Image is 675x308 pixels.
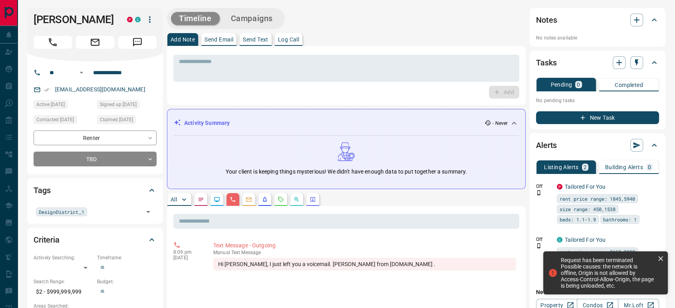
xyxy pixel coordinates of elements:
[561,257,654,289] div: Request has been terminated Possible causes: the network is offline, Origin is not allowed by Acc...
[34,233,60,246] h2: Criteria
[223,12,281,25] button: Campaigns
[135,17,141,22] div: condos.ca
[536,56,556,69] h2: Tasks
[36,101,65,109] span: Active [DATE]
[34,130,157,145] div: Renter
[198,196,204,203] svg: Notes
[34,115,93,126] div: Wed Apr 05 2023
[184,119,230,127] p: Activity Summary
[213,241,516,250] p: Text Message - Outgoing
[536,14,557,26] h2: Notes
[214,196,220,203] svg: Lead Browsing Activity
[605,164,643,170] p: Building Alerts
[536,243,542,249] svg: Push Notification Only
[55,86,145,93] a: [EMAIL_ADDRESS][DOMAIN_NAME]
[536,10,659,30] div: Notes
[536,139,557,152] h2: Alerts
[560,215,596,223] span: beds: 1.1-1.9
[557,184,562,190] div: property.ca
[173,255,201,261] p: [DATE]
[34,230,157,249] div: Criteria
[34,181,157,200] div: Tags
[536,288,659,296] p: New Alert:
[118,36,157,49] span: Message
[171,37,195,42] p: Add Note
[226,168,467,176] p: Your client is keeping things mysterious! We didn't have enough data to put together a summary.
[34,152,157,166] div: TBD
[97,278,157,285] p: Budget:
[171,12,220,25] button: Timeline
[492,120,508,127] p: - Never
[294,196,300,203] svg: Opportunities
[77,68,86,77] button: Open
[127,17,133,22] div: property.ca
[536,34,659,41] p: No notes available
[565,184,606,190] a: Tailored For You
[544,164,579,170] p: Listing Alerts
[550,82,572,87] p: Pending
[171,197,177,202] p: All
[536,53,659,72] div: Tasks
[262,196,268,203] svg: Listing Alerts
[536,190,542,195] svg: Push Notification Only
[173,249,201,255] p: 8:09 pm
[230,196,236,203] svg: Calls
[278,196,284,203] svg: Requests
[34,184,50,197] h2: Tags
[204,37,233,42] p: Send Email
[174,116,519,130] div: Activity Summary- Never
[97,254,157,261] p: Timeframe:
[34,36,72,49] span: Call
[278,37,299,42] p: Log Call
[536,136,659,155] div: Alerts
[243,37,268,42] p: Send Text
[44,87,50,93] svg: Email Verified
[560,195,635,203] span: rent price range: 1845,5940
[536,95,659,107] p: No pending tasks
[39,208,84,216] span: DesignDistrict_1
[615,82,643,88] p: Completed
[34,100,93,111] div: Wed Mar 20 2024
[97,100,157,111] div: Wed Apr 05 2023
[213,250,516,255] p: Text Message
[97,115,157,126] div: Wed Apr 05 2023
[34,13,115,26] h1: [PERSON_NAME]
[603,215,637,223] span: bathrooms: 1
[76,36,114,49] span: Email
[648,164,651,170] p: 0
[584,164,587,170] p: 2
[536,111,659,124] button: New Task
[557,237,562,243] div: condos.ca
[310,196,316,203] svg: Agent Actions
[100,101,137,109] span: Signed up [DATE]
[34,254,93,261] p: Actively Searching:
[213,258,516,270] div: Hi [PERSON_NAME], I just left you a voicemail. [PERSON_NAME] from [DOMAIN_NAME] .
[536,183,552,190] p: Off
[34,278,93,285] p: Search Range:
[100,116,133,124] span: Claimed [DATE]
[536,236,552,243] p: Off
[565,237,606,243] a: Tailored For You
[34,285,93,298] p: $2 - $999,999,999
[560,248,635,256] span: rent price range: 2160,3300
[36,116,74,124] span: Contacted [DATE]
[577,82,580,87] p: 0
[143,206,154,217] button: Open
[560,205,615,213] span: size range: 450,1538
[213,250,230,255] span: manual
[246,196,252,203] svg: Emails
